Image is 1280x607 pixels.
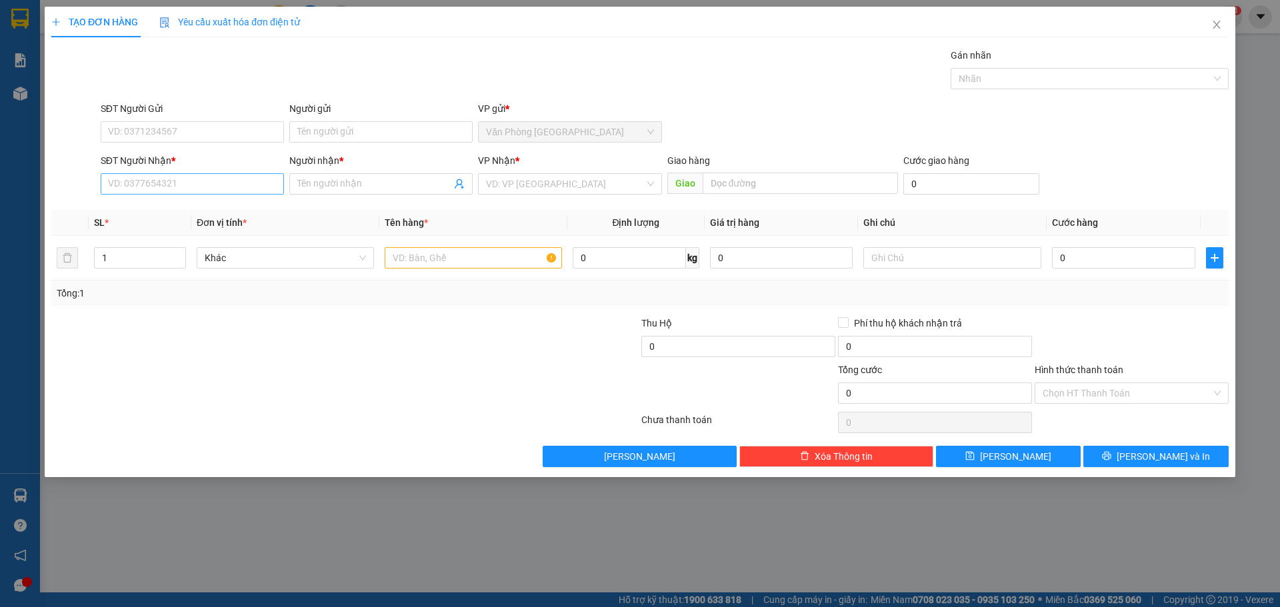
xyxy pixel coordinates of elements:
span: SL [94,217,105,228]
span: Xóa Thông tin [815,449,873,464]
input: VD: Bàn, Ghế [385,247,562,269]
div: Tổng: 1 [57,286,494,301]
span: Đơn vị tính [197,217,247,228]
span: Định lượng [613,217,660,228]
button: printer[PERSON_NAME] và In [1084,446,1229,467]
span: close [1211,19,1222,30]
div: Người gửi [289,101,473,116]
span: Giao [667,173,703,194]
span: [PERSON_NAME] [605,449,676,464]
div: Chưa thanh toán [640,412,837,436]
input: 0 [710,247,853,269]
button: save[PERSON_NAME] [936,446,1081,467]
span: Khác [205,248,366,268]
span: Thu Hộ [641,318,672,328]
label: Cước giao hàng [903,155,969,166]
div: VP gửi [479,101,662,116]
button: deleteXóa Thông tin [740,446,934,467]
span: Giao hàng [667,155,710,166]
span: [PERSON_NAME] [981,449,1052,464]
button: plus [1206,247,1223,269]
span: save [966,451,975,462]
img: icon [159,17,170,28]
span: delete [800,451,809,462]
th: Ghi chú [859,210,1047,236]
div: SĐT Người Gửi [101,101,284,116]
input: Dọc đường [703,173,898,194]
span: Tên hàng [385,217,428,228]
button: [PERSON_NAME] [543,446,737,467]
span: Cước hàng [1052,217,1098,228]
li: Thảo Lan [7,80,154,99]
button: delete [57,247,78,269]
li: In ngày: 11:55 15/10 [7,99,154,117]
span: [PERSON_NAME] và In [1117,449,1210,464]
span: plus [1207,253,1223,263]
label: Gán nhãn [951,50,991,61]
span: printer [1102,451,1111,462]
span: plus [51,17,61,27]
span: user-add [455,179,465,189]
input: Ghi Chú [864,247,1041,269]
label: Hình thức thanh toán [1035,364,1123,375]
span: TẠO ĐƠN HÀNG [51,17,138,27]
span: Văn Phòng Sài Gòn [487,122,654,142]
span: Yêu cầu xuất hóa đơn điện tử [159,17,300,27]
input: Cước giao hàng [903,173,1039,195]
div: SĐT Người Nhận [101,153,284,168]
span: kg [686,247,699,269]
div: Người nhận [289,153,473,168]
span: Tổng cước [838,364,882,375]
span: Phí thu hộ khách nhận trả [849,316,967,330]
button: Close [1198,7,1235,44]
span: VP Nhận [479,155,516,166]
span: Giá trị hàng [710,217,759,228]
